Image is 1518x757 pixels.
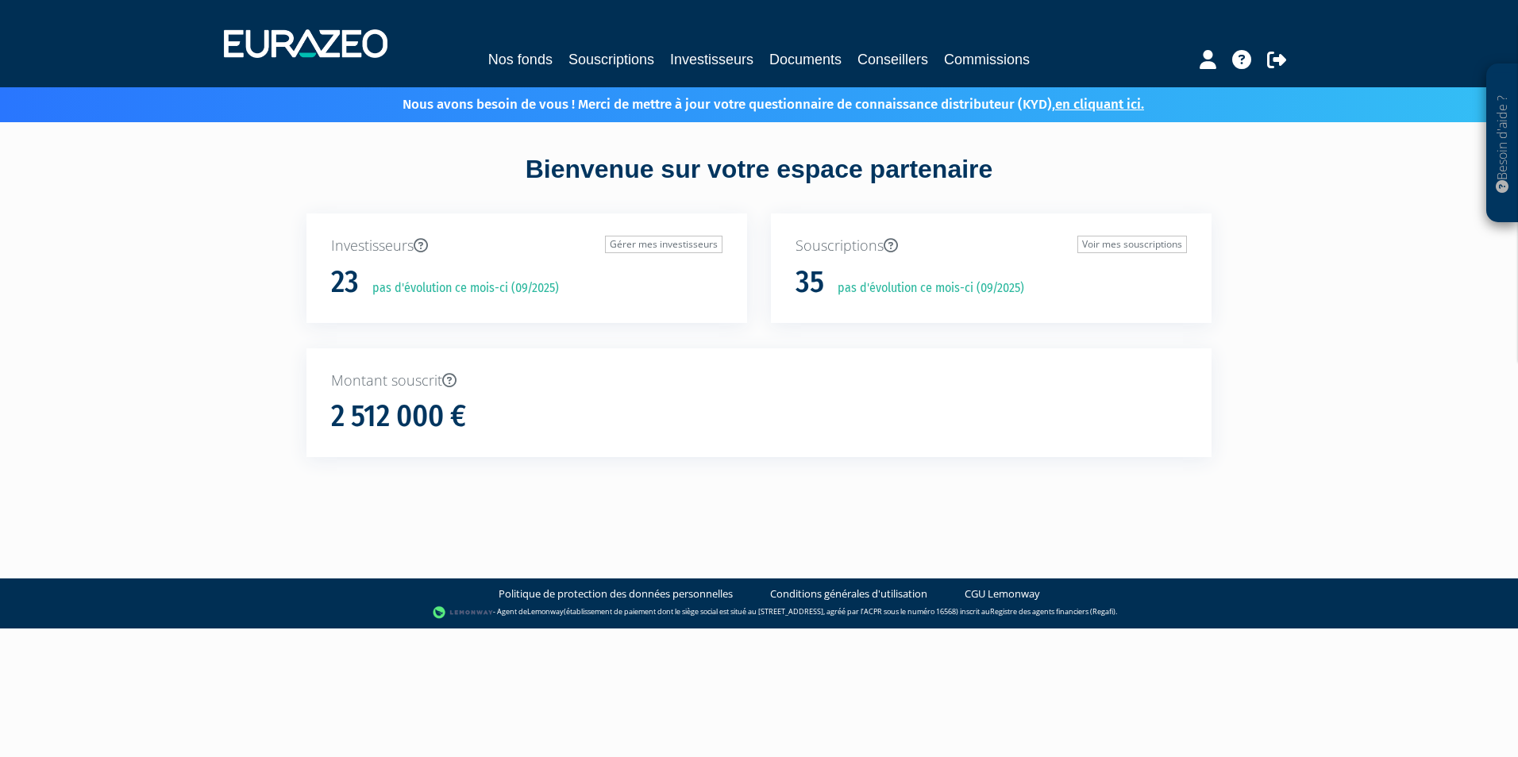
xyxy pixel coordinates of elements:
h1: 23 [331,266,359,299]
p: Souscriptions [796,236,1187,256]
p: Besoin d'aide ? [1493,72,1512,215]
p: Montant souscrit [331,371,1187,391]
h1: 35 [796,266,824,299]
a: Conseillers [857,48,928,71]
a: CGU Lemonway [965,586,1040,601]
a: Registre des agents financiers (Regafi) [990,607,1115,617]
div: Bienvenue sur votre espace partenaire [295,152,1223,213]
a: Conditions générales d'utilisation [770,586,927,601]
a: Nos fonds [488,48,553,71]
a: Investisseurs [670,48,753,71]
p: Investisseurs [331,236,722,256]
p: Nous avons besoin de vous ! Merci de mettre à jour votre questionnaire de connaissance distribute... [356,91,1144,114]
img: 1732889491-logotype_eurazeo_blanc_rvb.png [224,29,387,58]
div: - Agent de (établissement de paiement dont le siège social est situé au [STREET_ADDRESS], agréé p... [16,605,1502,621]
h1: 2 512 000 € [331,400,466,433]
p: pas d'évolution ce mois-ci (09/2025) [826,279,1024,298]
a: Documents [769,48,842,71]
p: pas d'évolution ce mois-ci (09/2025) [361,279,559,298]
img: logo-lemonway.png [433,605,494,621]
a: Voir mes souscriptions [1077,236,1187,253]
a: Lemonway [527,607,564,617]
a: Commissions [944,48,1030,71]
a: en cliquant ici. [1055,96,1144,113]
a: Souscriptions [568,48,654,71]
a: Gérer mes investisseurs [605,236,722,253]
a: Politique de protection des données personnelles [499,586,733,601]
